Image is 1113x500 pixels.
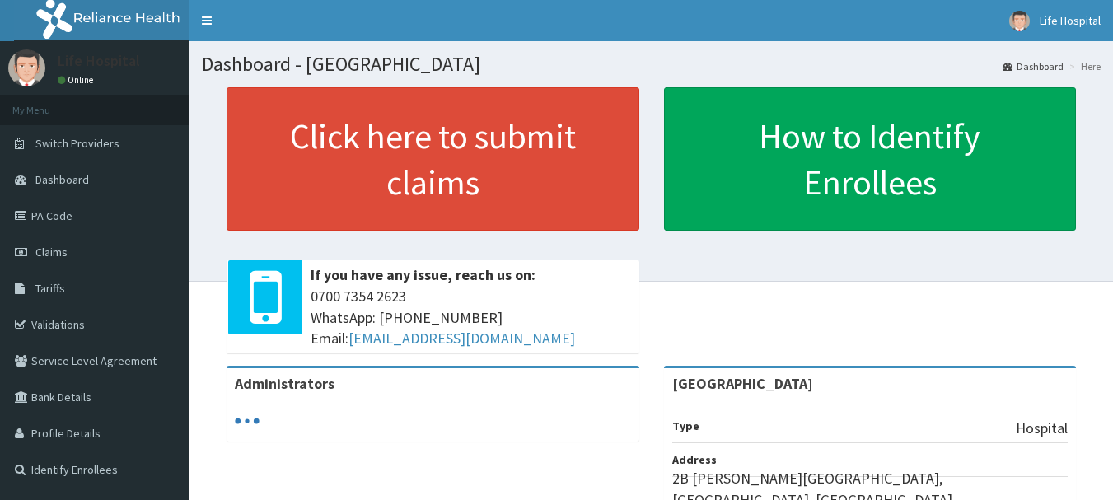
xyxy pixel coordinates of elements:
[1016,418,1068,439] p: Hospital
[202,54,1101,75] h1: Dashboard - [GEOGRAPHIC_DATA]
[664,87,1077,231] a: How to Identify Enrollees
[1065,59,1101,73] li: Here
[311,265,535,284] b: If you have any issue, reach us on:
[672,452,717,467] b: Address
[58,54,140,68] p: Life Hospital
[35,281,65,296] span: Tariffs
[672,418,699,433] b: Type
[1040,13,1101,28] span: Life Hospital
[35,136,119,151] span: Switch Providers
[35,172,89,187] span: Dashboard
[1003,59,1064,73] a: Dashboard
[58,74,97,86] a: Online
[1009,11,1030,31] img: User Image
[672,374,813,393] strong: [GEOGRAPHIC_DATA]
[348,329,575,348] a: [EMAIL_ADDRESS][DOMAIN_NAME]
[235,374,334,393] b: Administrators
[235,409,260,433] svg: audio-loading
[311,286,631,349] span: 0700 7354 2623 WhatsApp: [PHONE_NUMBER] Email:
[35,245,68,259] span: Claims
[227,87,639,231] a: Click here to submit claims
[8,49,45,86] img: User Image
